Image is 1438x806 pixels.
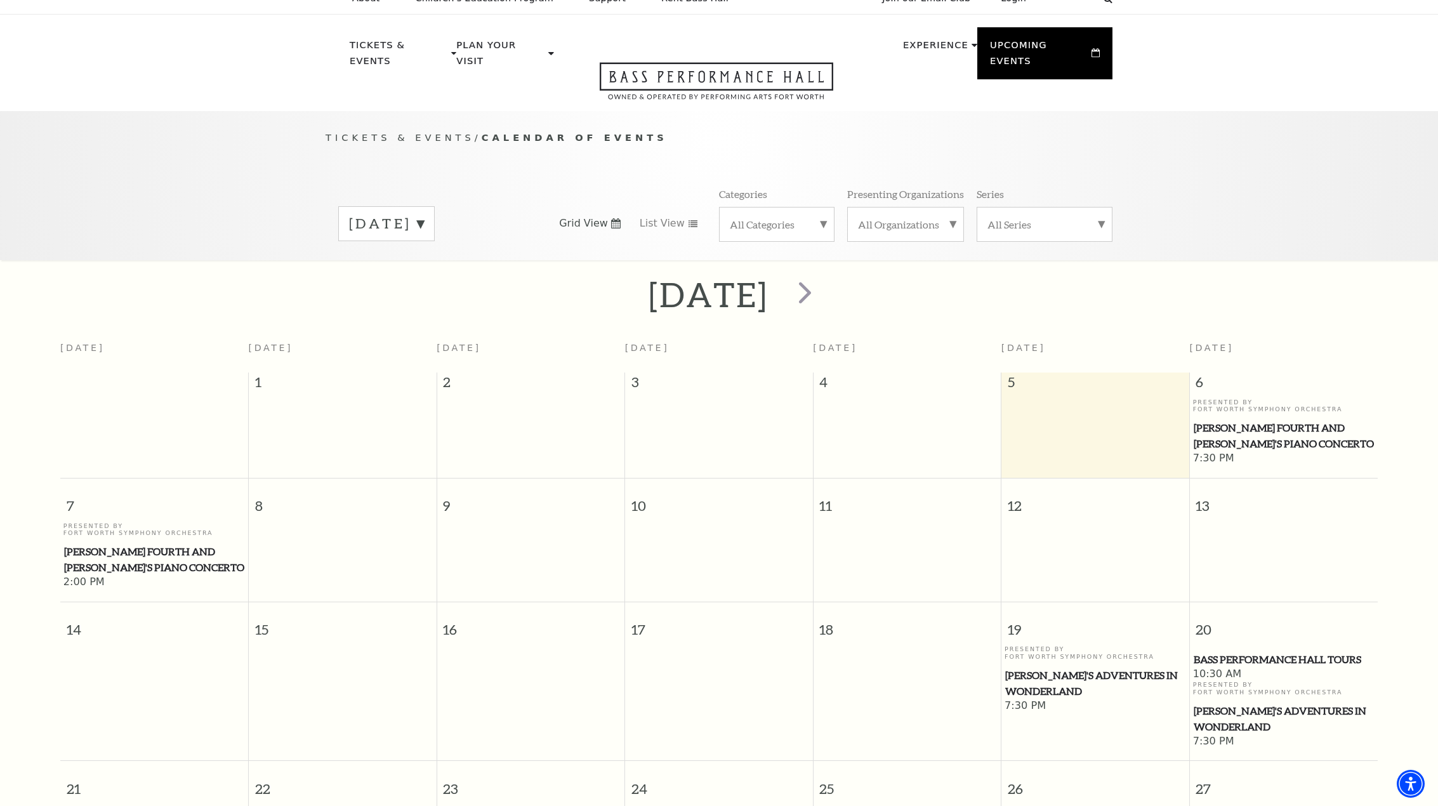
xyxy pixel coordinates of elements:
[1193,735,1375,749] span: 7:30 PM
[64,544,245,575] span: [PERSON_NAME] Fourth and [PERSON_NAME]'s Piano Concerto
[60,761,248,805] span: 21
[63,522,246,537] p: Presented By Fort Worth Symphony Orchestra
[847,187,964,201] p: Presenting Organizations
[437,373,625,398] span: 2
[437,761,625,805] span: 23
[1193,399,1375,413] p: Presented By Fort Worth Symphony Orchestra
[1001,373,1189,398] span: 5
[1190,761,1378,805] span: 27
[814,602,1001,646] span: 18
[625,761,813,805] span: 24
[1005,645,1186,660] p: Presented By Fort Worth Symphony Orchestra
[60,602,248,646] span: 14
[63,576,246,590] span: 2:00 PM
[1190,373,1378,398] span: 6
[554,62,879,111] a: Open this option
[1190,602,1378,646] span: 20
[482,132,668,143] span: Calendar of Events
[813,343,857,353] span: [DATE]
[350,37,448,76] p: Tickets & Events
[1005,699,1186,713] span: 7:30 PM
[814,373,1001,398] span: 4
[625,602,813,646] span: 17
[1001,343,1046,353] span: [DATE]
[559,216,608,230] span: Grid View
[1397,770,1425,798] div: Accessibility Menu
[249,602,437,646] span: 15
[1193,681,1375,696] p: Presented By Fort Worth Symphony Orchestra
[249,479,437,522] span: 8
[1193,452,1375,466] span: 7:30 PM
[903,37,968,60] p: Experience
[249,343,293,353] span: [DATE]
[1189,343,1234,353] span: [DATE]
[1005,668,1185,699] span: [PERSON_NAME]'s Adventures in Wonderland
[987,218,1102,231] label: All Series
[781,272,827,317] button: next
[1001,602,1189,646] span: 19
[625,373,813,398] span: 3
[977,187,1004,201] p: Series
[1194,420,1375,451] span: [PERSON_NAME] Fourth and [PERSON_NAME]'s Piano Concerto
[249,761,437,805] span: 22
[437,602,625,646] span: 16
[625,479,813,522] span: 10
[60,479,248,522] span: 7
[1194,652,1375,668] span: Bass Performance Hall Tours
[249,373,437,398] span: 1
[1193,668,1375,682] span: 10:30 AM
[456,37,545,76] p: Plan Your Visit
[814,479,1001,522] span: 11
[1194,703,1375,734] span: [PERSON_NAME]'s Adventures in Wonderland
[640,216,685,230] span: List View
[719,187,767,201] p: Categories
[649,274,768,315] h2: [DATE]
[349,214,424,234] label: [DATE]
[326,132,475,143] span: Tickets & Events
[437,343,481,353] span: [DATE]
[730,218,824,231] label: All Categories
[814,761,1001,805] span: 25
[1001,761,1189,805] span: 26
[625,343,670,353] span: [DATE]
[1190,479,1378,522] span: 13
[1001,479,1189,522] span: 12
[990,37,1088,76] p: Upcoming Events
[60,335,249,373] th: [DATE]
[437,479,625,522] span: 9
[858,218,953,231] label: All Organizations
[326,130,1112,146] p: /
